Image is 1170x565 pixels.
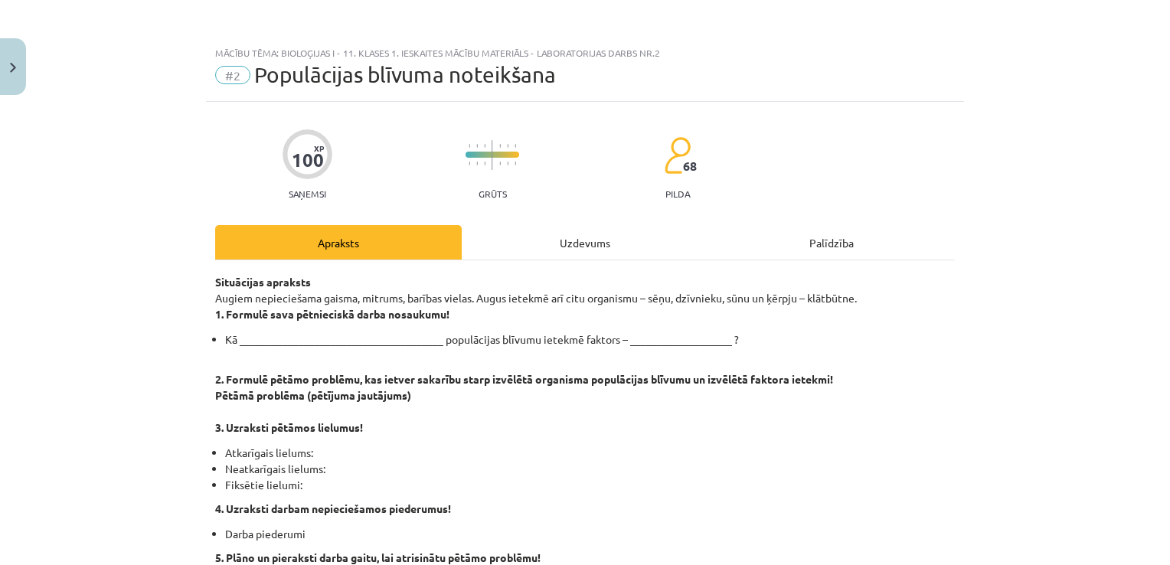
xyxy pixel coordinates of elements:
[215,388,411,402] strong: Pētāmā problēma (pētījuma jautājums)
[708,225,955,260] div: Palīdzība
[225,331,955,348] li: Kā ______________________________________ populācijas blīvumu ietekmē faktors – _________________...
[499,144,501,148] img: icon-short-line-57e1e144782c952c97e751825c79c345078a6d821885a25fce030b3d8c18986b.svg
[254,62,556,87] span: Populācijas blīvuma noteikšana
[479,188,507,199] p: Grūts
[215,420,363,434] strong: 3. Uzraksti pētāmos lielumus!
[476,162,478,165] img: icon-short-line-57e1e144782c952c97e751825c79c345078a6d821885a25fce030b3d8c18986b.svg
[507,162,508,165] img: icon-short-line-57e1e144782c952c97e751825c79c345078a6d821885a25fce030b3d8c18986b.svg
[507,144,508,148] img: icon-short-line-57e1e144782c952c97e751825c79c345078a6d821885a25fce030b3d8c18986b.svg
[484,162,485,165] img: icon-short-line-57e1e144782c952c97e751825c79c345078a6d821885a25fce030b3d8c18986b.svg
[484,144,485,148] img: icon-short-line-57e1e144782c952c97e751825c79c345078a6d821885a25fce030b3d8c18986b.svg
[225,526,955,542] li: Darba piederumi
[215,275,311,289] strong: Situācijas apraksts
[215,225,462,260] div: Apraksts
[215,47,955,58] div: Mācību tēma: Bioloģijas i - 11. klases 1. ieskaites mācību materiāls - laboratorijas darbs nr.2
[215,307,449,321] strong: 1. Formulē sava pētnieciskā darba nosaukumu!
[215,274,955,322] p: Augiem nepieciešama gaisma, mitrums, barības vielas. Augus ietekmē arī citu organismu – sēņu, dzī...
[469,144,470,148] img: icon-short-line-57e1e144782c952c97e751825c79c345078a6d821885a25fce030b3d8c18986b.svg
[469,162,470,165] img: icon-short-line-57e1e144782c952c97e751825c79c345078a6d821885a25fce030b3d8c18986b.svg
[292,149,324,171] div: 100
[683,159,697,173] span: 68
[515,144,516,148] img: icon-short-line-57e1e144782c952c97e751825c79c345078a6d821885a25fce030b3d8c18986b.svg
[515,162,516,165] img: icon-short-line-57e1e144782c952c97e751825c79c345078a6d821885a25fce030b3d8c18986b.svg
[664,136,691,175] img: students-c634bb4e5e11cddfef0936a35e636f08e4e9abd3cc4e673bd6f9a4125e45ecb1.svg
[225,461,955,477] li: Neatkarīgais lielums:
[10,63,16,73] img: icon-close-lesson-0947bae3869378f0d4975bcd49f059093ad1ed9edebbc8119c70593378902aed.svg
[476,144,478,148] img: icon-short-line-57e1e144782c952c97e751825c79c345078a6d821885a25fce030b3d8c18986b.svg
[462,225,708,260] div: Uzdevums
[499,162,501,165] img: icon-short-line-57e1e144782c952c97e751825c79c345078a6d821885a25fce030b3d8c18986b.svg
[215,550,541,564] strong: 5. Plāno un pieraksti darba gaitu, lai atrisinātu pētāmo problēmu!
[215,501,451,515] strong: 4. Uzraksti darbam nepieciešamos piederumus!
[225,445,955,461] li: Atkarīgais lielums:
[215,372,833,386] strong: 2. Formulē pētāmo problēmu, kas ietver sakarību starp izvēlētā organisma populācijas blīvumu un i...
[215,66,250,84] span: #2
[665,188,690,199] p: pilda
[492,140,493,170] img: icon-long-line-d9ea69661e0d244f92f715978eff75569469978d946b2353a9bb055b3ed8787d.svg
[283,188,332,199] p: Saņemsi
[225,477,955,493] li: Fiksētie lielumi:
[314,144,324,152] span: XP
